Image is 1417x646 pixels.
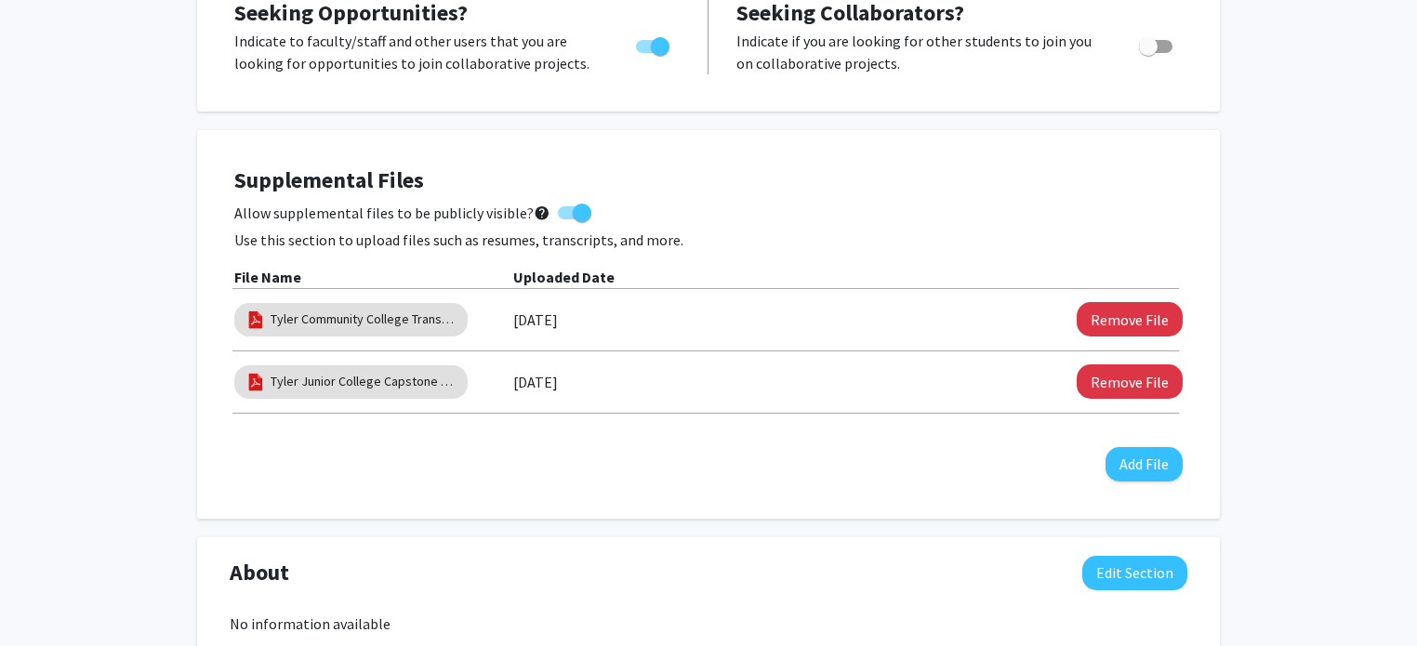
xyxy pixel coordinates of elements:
span: Allow supplemental files to be publicly visible? [234,202,550,224]
div: Toggle [629,30,680,58]
button: Remove Tyler Community College Transcript 2023-2025 File [1077,302,1183,336]
button: Remove Tyler Junior College Capstone Research Project Poster File [1077,364,1183,399]
img: pdf_icon.png [245,372,266,392]
button: Add File [1106,447,1183,481]
div: Toggle [1132,30,1183,58]
label: [DATE] [513,304,558,336]
h4: Supplemental Files [234,167,1183,194]
p: Use this section to upload files such as resumes, transcripts, and more. [234,229,1183,251]
b: File Name [234,268,301,286]
button: Edit About [1082,556,1187,590]
iframe: Chat [14,562,79,632]
mat-icon: help [534,202,550,224]
p: Indicate to faculty/staff and other users that you are looking for opportunities to join collabor... [234,30,601,74]
label: [DATE] [513,366,558,398]
div: No information available [230,613,1187,635]
b: Uploaded Date [513,268,615,286]
img: pdf_icon.png [245,310,266,330]
span: About [230,556,289,589]
a: Tyler Junior College Capstone Research Project Poster [271,372,457,391]
a: Tyler Community College Transcript [DATE]-[DATE] [271,310,457,329]
p: Indicate if you are looking for other students to join you on collaborative projects. [736,30,1104,74]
